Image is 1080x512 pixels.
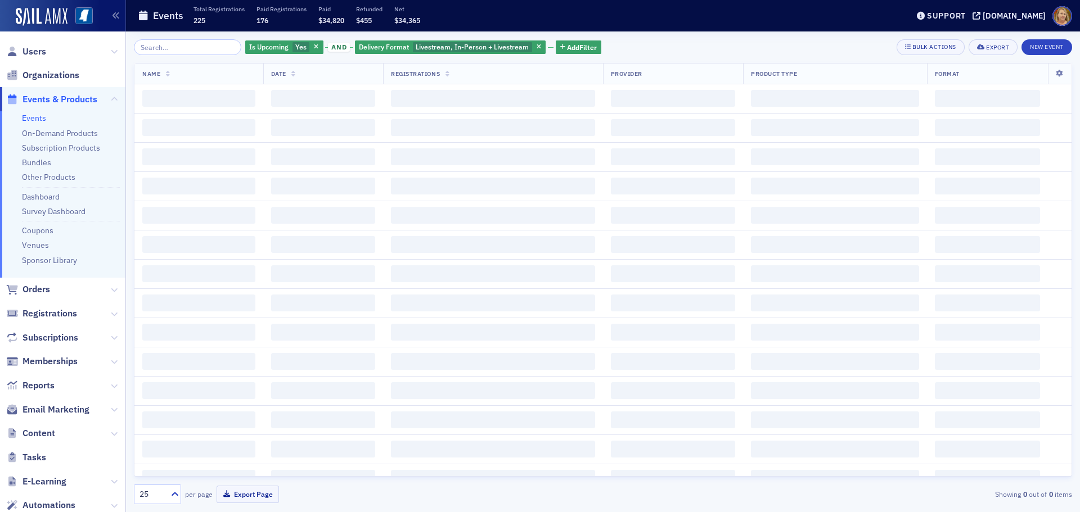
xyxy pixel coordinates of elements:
[391,178,595,194] span: ‌
[142,441,255,457] span: ‌
[391,265,595,282] span: ‌
[6,379,55,392] a: Reports
[556,40,602,55] button: AddFilter
[318,16,344,25] span: $34,820
[22,113,46,123] a: Events
[142,70,160,78] span: Name
[6,307,77,320] a: Registrations
[751,148,919,165] span: ‌
[271,265,376,282] span: ‌
[986,44,1009,51] div: Export
[22,451,46,464] span: Tasks
[935,236,1040,253] span: ‌
[142,207,255,224] span: ‌
[391,90,595,107] span: ‌
[1021,39,1072,55] button: New Event
[142,470,255,487] span: ‌
[927,11,966,21] div: Support
[611,382,735,399] span: ‌
[391,324,595,341] span: ‌
[611,353,735,370] span: ‌
[245,40,323,55] div: Yes
[22,157,51,167] a: Bundles
[391,294,595,311] span: ‌
[416,42,529,51] span: Livestream, In-Person + Livestream
[935,441,1040,457] span: ‌
[935,470,1040,487] span: ‌
[142,294,255,311] span: ‌
[22,69,79,81] span: Organizations
[751,441,919,457] span: ‌
[6,93,97,106] a: Events & Products
[256,16,268,25] span: 176
[935,178,1040,194] span: ‌
[6,332,78,344] a: Subscriptions
[142,324,255,341] span: ‌
[142,382,255,399] span: ‌
[391,119,595,136] span: ‌
[751,207,919,224] span: ‌
[897,39,965,55] button: Bulk Actions
[355,40,546,55] div: Livestream, In-Person + Livestream
[22,379,55,392] span: Reports
[935,382,1040,399] span: ‌
[217,486,279,503] button: Export Page
[394,5,420,13] p: Net
[6,46,46,58] a: Users
[318,5,344,13] p: Paid
[6,451,46,464] a: Tasks
[185,489,213,499] label: per page
[249,42,289,51] span: Is Upcoming
[142,236,255,253] span: ‌
[611,265,735,282] span: ‌
[142,411,255,428] span: ‌
[6,283,50,296] a: Orders
[6,355,78,368] a: Memberships
[391,411,595,428] span: ‌
[271,178,376,194] span: ‌
[935,70,960,78] span: Format
[1047,489,1055,499] strong: 0
[271,382,376,399] span: ‌
[751,178,919,194] span: ‌
[751,236,919,253] span: ‌
[391,382,595,399] span: ‌
[22,240,49,250] a: Venues
[751,382,919,399] span: ‌
[271,90,376,107] span: ‌
[391,236,595,253] span: ‌
[767,489,1072,499] div: Showing out of items
[139,488,164,500] div: 25
[391,470,595,487] span: ‌
[751,70,797,78] span: Product Type
[75,7,93,25] img: SailAMX
[142,90,255,107] span: ‌
[935,148,1040,165] span: ‌
[935,324,1040,341] span: ‌
[67,7,93,26] a: View Homepage
[22,128,98,138] a: On-Demand Products
[973,12,1050,20] button: [DOMAIN_NAME]
[356,5,382,13] p: Refunded
[271,470,376,487] span: ‌
[611,441,735,457] span: ‌
[751,119,919,136] span: ‌
[325,43,353,52] button: and
[751,90,919,107] span: ‌
[751,411,919,428] span: ‌
[567,42,597,52] span: Add Filter
[22,404,89,416] span: Email Marketing
[193,5,245,13] p: Total Registrations
[935,265,1040,282] span: ‌
[6,404,89,416] a: Email Marketing
[271,411,376,428] span: ‌
[22,93,97,106] span: Events & Products
[391,207,595,224] span: ‌
[935,411,1040,428] span: ‌
[6,69,79,81] a: Organizations
[271,441,376,457] span: ‌
[142,353,255,370] span: ‌
[935,353,1040,370] span: ‌
[611,411,735,428] span: ‌
[751,324,919,341] span: ‌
